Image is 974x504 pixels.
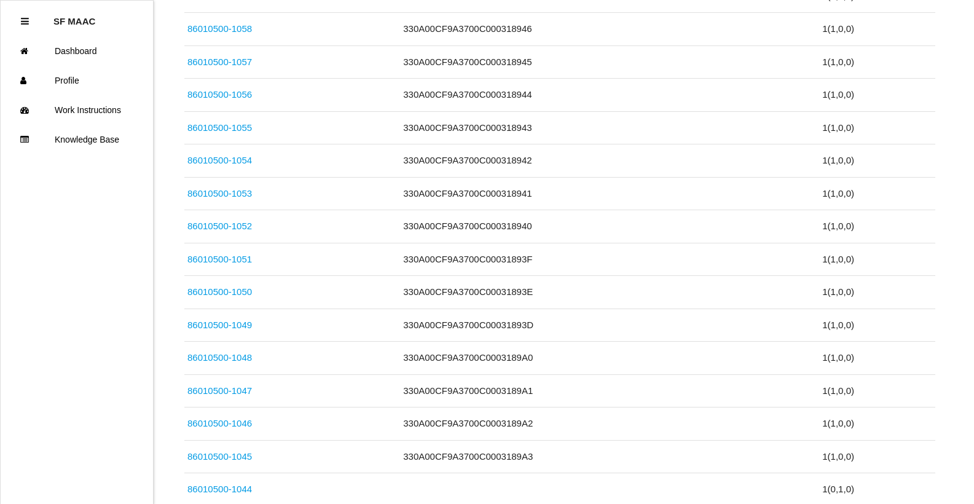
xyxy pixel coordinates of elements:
[819,440,935,473] td: 1 ( 1 , 0 , 0 )
[53,7,95,26] p: SF MAAC
[819,111,935,144] td: 1 ( 1 , 0 , 0 )
[187,286,252,297] a: 86010500-1050
[187,320,252,330] a: 86010500-1049
[400,342,819,375] td: 330A00CF9A3700C0003189A0
[1,36,153,66] a: Dashboard
[400,408,819,441] td: 330A00CF9A3700C0003189A2
[400,111,819,144] td: 330A00CF9A3700C000318943
[819,276,935,309] td: 1 ( 1 , 0 , 0 )
[400,177,819,210] td: 330A00CF9A3700C000318941
[21,7,29,36] div: Close
[819,243,935,276] td: 1 ( 1 , 0 , 0 )
[187,89,252,100] a: 86010500-1056
[187,23,252,34] a: 86010500-1058
[400,374,819,408] td: 330A00CF9A3700C0003189A1
[819,309,935,342] td: 1 ( 1 , 0 , 0 )
[187,221,252,231] a: 86010500-1052
[187,122,252,133] a: 86010500-1055
[400,13,819,46] td: 330A00CF9A3700C000318946
[819,13,935,46] td: 1 ( 1 , 0 , 0 )
[400,45,819,79] td: 330A00CF9A3700C000318945
[187,352,252,363] a: 86010500-1048
[819,79,935,112] td: 1 ( 1 , 0 , 0 )
[819,374,935,408] td: 1 ( 1 , 0 , 0 )
[400,144,819,178] td: 330A00CF9A3700C000318942
[819,210,935,243] td: 1 ( 1 , 0 , 0 )
[187,451,252,462] a: 86010500-1045
[1,125,153,154] a: Knowledge Base
[400,440,819,473] td: 330A00CF9A3700C0003189A3
[400,210,819,243] td: 330A00CF9A3700C000318940
[400,79,819,112] td: 330A00CF9A3700C000318944
[819,342,935,375] td: 1 ( 1 , 0 , 0 )
[187,418,252,428] a: 86010500-1046
[187,57,252,67] a: 86010500-1057
[400,243,819,276] td: 330A00CF9A3700C00031893F
[819,177,935,210] td: 1 ( 1 , 0 , 0 )
[187,155,252,165] a: 86010500-1054
[187,484,252,494] a: 86010500-1044
[819,45,935,79] td: 1 ( 1 , 0 , 0 )
[187,254,252,264] a: 86010500-1051
[187,188,252,199] a: 86010500-1053
[1,95,153,125] a: Work Instructions
[400,276,819,309] td: 330A00CF9A3700C00031893E
[400,309,819,342] td: 330A00CF9A3700C00031893D
[819,144,935,178] td: 1 ( 1 , 0 , 0 )
[819,408,935,441] td: 1 ( 1 , 0 , 0 )
[1,66,153,95] a: Profile
[187,385,252,396] a: 86010500-1047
